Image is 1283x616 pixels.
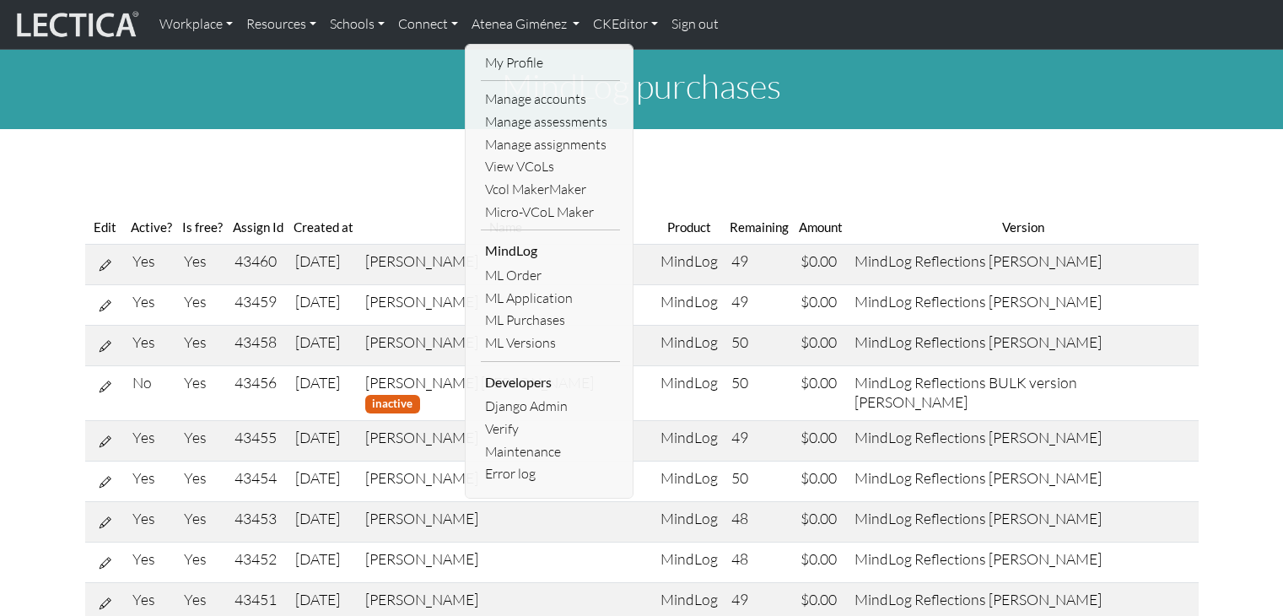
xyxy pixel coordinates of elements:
span: $0.00 [801,428,837,446]
a: Schools [323,7,391,42]
div: Yes [184,251,221,271]
th: Product [654,210,725,245]
div: Yes [184,509,221,528]
td: 43454 [228,461,288,501]
a: Atenea Giménez [465,7,586,42]
a: ML Purchases [481,309,620,332]
td: 43453 [228,501,288,542]
a: Manage accounts [481,88,620,111]
th: Amount [794,210,848,245]
td: MindLog [654,245,725,285]
a: My Profile [481,51,620,74]
td: MindLog [654,420,725,461]
div: No [132,373,170,392]
div: MindLog Reflections [PERSON_NAME] [854,428,1191,447]
span: 49 [731,292,748,311]
span: $0.00 [801,373,837,392]
td: [PERSON_NAME] [358,461,655,501]
th: Active? [126,210,177,245]
span: $0.00 [801,549,837,568]
span: 50 [731,468,748,487]
li: Developers [481,369,620,396]
td: MindLog [654,285,725,326]
a: Manage assessments [481,111,620,133]
div: Yes [184,590,221,609]
a: CKEditor [586,7,665,42]
div: Yes [132,468,170,488]
span: 48 [731,549,748,568]
th: Version [848,210,1198,245]
th: Is free? [177,210,228,245]
td: [DATE] [288,326,358,366]
li: MindLog [481,237,620,264]
span: $0.00 [801,509,837,527]
th: Created at [288,210,358,245]
div: Yes [184,428,221,447]
a: Micro-VCoL Maker [481,201,620,224]
div: MindLog Reflections [PERSON_NAME] [854,292,1191,311]
a: Maintenance [481,440,620,463]
td: [DATE] [288,461,358,501]
td: [DATE] [288,245,358,285]
div: Yes [132,251,170,271]
td: [PERSON_NAME] [358,245,655,285]
div: Yes [132,509,170,528]
td: [DATE] [288,285,358,326]
img: lecticalive [13,8,139,41]
th: Name [358,210,655,245]
td: [PERSON_NAME] [358,542,655,582]
div: MindLog Reflections [PERSON_NAME] [854,509,1191,528]
span: 48 [731,509,748,527]
th: Remaining [725,210,794,245]
td: [DATE] [288,542,358,582]
td: [DATE] [288,420,358,461]
a: Sign out [665,7,725,42]
td: [PERSON_NAME] [358,420,655,461]
div: Yes [132,590,170,609]
div: Yes [132,332,170,352]
a: Resources [240,7,323,42]
div: MindLog Reflections [PERSON_NAME] [854,590,1191,609]
div: Yes [184,332,221,352]
td: [DATE] [288,366,358,421]
span: 50 [731,332,748,351]
div: Yes [184,549,221,569]
div: MindLog Reflections [PERSON_NAME] [854,468,1191,488]
ul: Atenea Giménez [481,51,620,485]
a: Vcol MakerMaker [481,178,620,201]
th: Assign Id [228,210,288,245]
a: Manage assignments [481,133,620,156]
div: Yes [184,292,221,311]
div: MindLog Reflections [PERSON_NAME] [854,251,1191,271]
span: 49 [731,251,748,270]
div: Yes [184,373,221,392]
td: 43459 [228,285,288,326]
a: ML Order [481,264,620,287]
a: View VCoLs [481,155,620,178]
span: $0.00 [801,590,837,608]
div: MindLog Reflections [PERSON_NAME] [854,549,1191,569]
div: MindLog Reflections [PERSON_NAME] [854,332,1191,352]
td: 43456 [228,366,288,421]
td: [PERSON_NAME] [358,285,655,326]
td: 43458 [228,326,288,366]
span: $0.00 [801,292,837,311]
div: Yes [132,428,170,447]
a: Connect [391,7,465,42]
div: Yes [132,549,170,569]
td: MindLog [654,501,725,542]
td: 43455 [228,420,288,461]
td: 43460 [228,245,288,285]
div: Yes [184,468,221,488]
td: [PERSON_NAME] [358,326,655,366]
a: Django Admin [481,395,620,418]
td: MindLog [654,542,725,582]
td: [PERSON_NAME] [358,501,655,542]
td: 43452 [228,542,288,582]
a: ML Versions [481,332,620,354]
a: ML Application [481,287,620,310]
td: [PERSON_NAME] [PERSON_NAME] [358,366,655,421]
th: Edit [85,210,126,245]
td: MindLog [654,366,725,421]
td: [DATE] [288,501,358,542]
